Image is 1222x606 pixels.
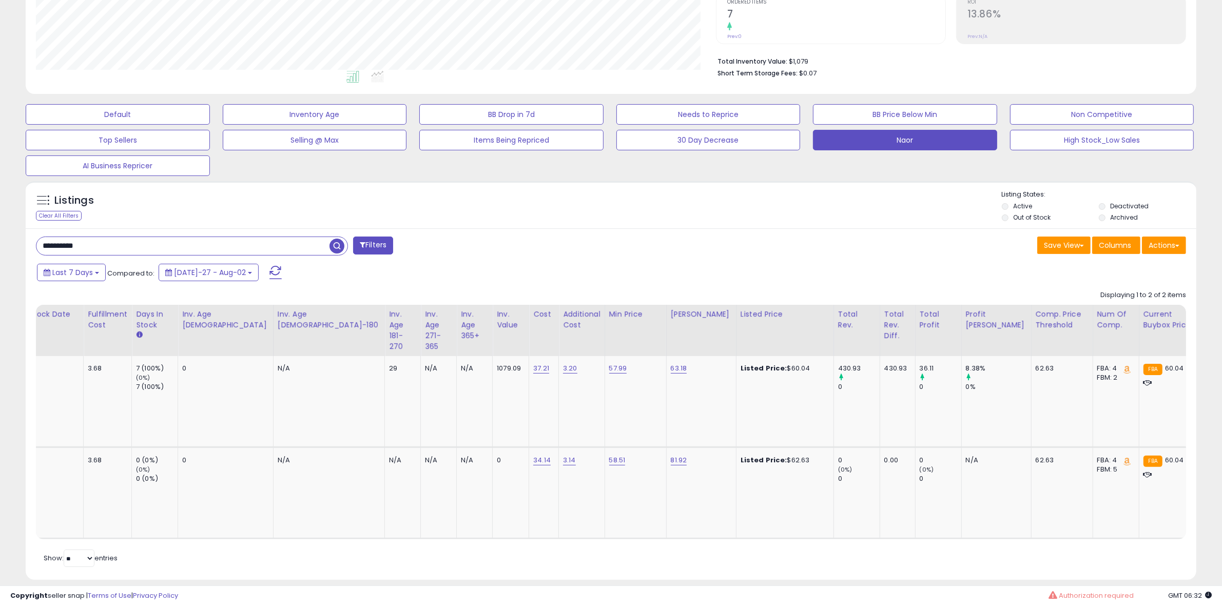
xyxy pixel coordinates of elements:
[920,364,961,373] div: 36.11
[1110,202,1149,210] label: Deactivated
[717,54,1178,67] li: $1,079
[182,309,269,330] div: Inv. Age [DEMOGRAPHIC_DATA]
[461,309,488,341] div: Inv. Age 365+
[26,155,210,176] button: AI Business Repricer
[884,309,911,341] div: Total Rev. Diff.
[174,267,246,278] span: [DATE]-27 - Aug-02
[26,130,210,150] button: Top Sellers
[1092,237,1140,254] button: Columns
[838,465,852,474] small: (0%)
[884,364,907,373] div: 430.93
[1168,591,1212,600] span: 2025-08-10 06:32 GMT
[717,69,798,77] b: Short Term Storage Fees:
[10,591,178,601] div: seller snap | |
[497,364,521,373] div: 1079.09
[10,591,48,600] strong: Copyright
[497,309,525,330] div: Inv. value
[967,33,987,40] small: Prev: N/A
[813,104,997,125] button: BB Price Below Min
[1002,190,1196,200] p: Listing States:
[671,363,687,374] a: 63.18
[920,456,961,465] div: 0
[1143,364,1162,375] small: FBA
[671,455,687,465] a: 81.92
[967,8,1186,22] h2: 13.86%
[616,104,801,125] button: Needs to Reprice
[1013,202,1032,210] label: Active
[920,465,934,474] small: (0%)
[609,363,627,374] a: 57.99
[136,465,150,474] small: (0%)
[1036,309,1089,330] div: Comp. Price Threshold
[182,364,265,373] div: 0
[37,264,106,281] button: Last 7 Days
[136,474,178,483] div: 0 (0%)
[741,363,787,373] b: Listed Price:
[278,364,377,373] div: N/A
[1097,364,1131,373] div: FBA: 4
[425,456,449,465] div: N/A
[533,309,554,320] div: Cost
[1036,456,1085,465] div: 62.63
[1099,240,1131,250] span: Columns
[966,309,1027,330] div: Profit [PERSON_NAME]
[609,309,662,320] div: Min Price
[1165,455,1184,465] span: 60.04
[1013,213,1051,222] label: Out of Stock
[389,364,413,373] div: 29
[717,57,787,66] b: Total Inventory Value:
[727,33,742,40] small: Prev: 0
[26,104,210,125] button: Default
[563,363,577,374] a: 3.20
[389,309,416,352] div: Inv. Age 181-270
[671,309,732,320] div: [PERSON_NAME]
[1036,364,1085,373] div: 62.63
[1165,363,1184,373] span: 60.04
[838,474,880,483] div: 0
[223,104,407,125] button: Inventory Age
[425,364,449,373] div: N/A
[223,130,407,150] button: Selling @ Max
[563,455,576,465] a: 3.14
[1010,104,1194,125] button: Non Competitive
[616,130,801,150] button: 30 Day Decrease
[1143,309,1196,330] div: Current Buybox Price
[741,309,829,320] div: Listed Price
[136,456,178,465] div: 0 (0%)
[353,237,393,255] button: Filters
[799,68,817,78] span: $0.07
[727,8,945,22] h2: 7
[1037,237,1091,254] button: Save View
[741,455,787,465] b: Listed Price:
[966,456,1023,465] div: N/A
[884,456,907,465] div: 0.00
[813,130,997,150] button: Naor
[136,330,142,340] small: Days In Stock.
[389,456,413,465] div: N/A
[44,553,118,563] span: Show: entries
[966,382,1031,392] div: 0%
[182,456,265,465] div: 0
[838,364,880,373] div: 430.93
[920,309,957,330] div: Total Profit
[159,264,259,281] button: [DATE]-27 - Aug-02
[461,364,484,373] div: N/A
[133,591,178,600] a: Privacy Policy
[107,268,154,278] span: Compared to:
[88,591,131,600] a: Terms of Use
[920,474,961,483] div: 0
[419,130,604,150] button: Items Being Repriced
[920,382,961,392] div: 0
[497,456,521,465] div: 0
[1100,290,1186,300] div: Displaying 1 to 2 of 2 items
[838,382,880,392] div: 0
[88,364,124,373] div: 3.68
[54,193,94,208] h5: Listings
[1097,456,1131,465] div: FBA: 4
[838,309,876,330] div: Total Rev.
[278,309,380,330] div: Inv. Age [DEMOGRAPHIC_DATA]-180
[533,455,551,465] a: 34.14
[52,267,93,278] span: Last 7 Days
[563,309,600,330] div: Additional Cost
[136,364,178,373] div: 7 (100%)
